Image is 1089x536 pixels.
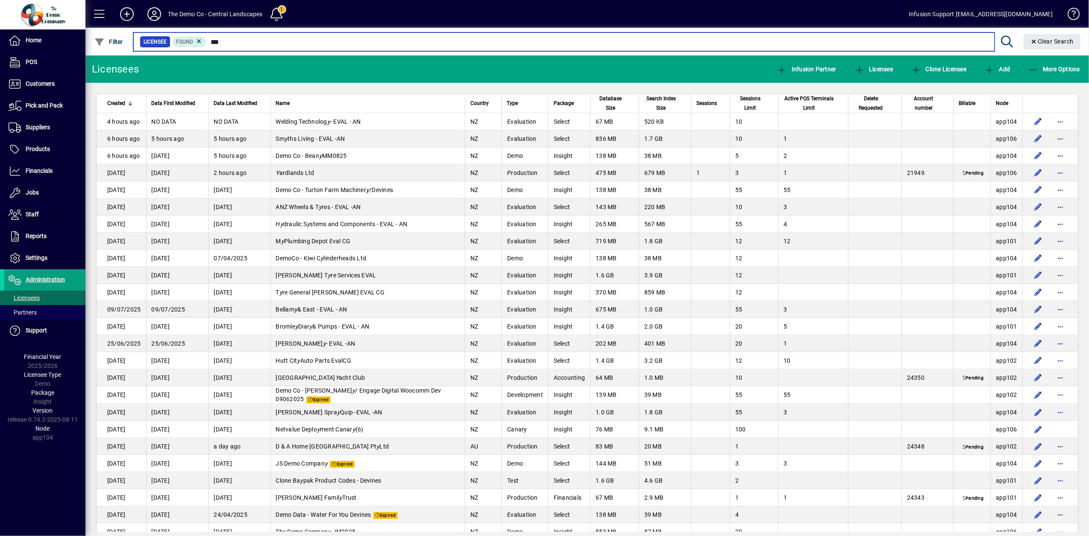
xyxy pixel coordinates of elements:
[276,204,361,210] span: ANZ Wheels & T res - EVAL -AN
[208,267,270,284] td: [DATE]
[778,147,848,164] td: 2
[1031,491,1045,504] button: Edit
[276,186,393,193] span: Demo Co - Turton Farm Machiner /Devines
[554,99,574,108] span: Package
[1054,457,1067,470] button: More options
[502,130,548,147] td: Evaluation
[280,221,283,227] em: y
[276,152,347,159] span: Demo Co - Bean MM0825
[502,198,548,216] td: Evaluation
[4,226,85,247] a: Reports
[176,39,193,45] span: Found
[319,204,322,210] em: y
[909,61,969,77] button: Clone Licensee
[146,181,208,198] td: [DATE]
[777,66,837,73] span: Infusion Partner
[470,99,489,108] span: Country
[1054,200,1067,214] button: More options
[596,94,633,113] div: Database Size
[996,204,1017,210] span: app104.prod.infusionbusinesssoftware.com
[276,99,460,108] div: Name
[1054,251,1067,265] button: More options
[854,94,889,113] span: Delete Requested
[465,164,502,181] td: NZ
[907,94,948,113] div: Account number
[97,301,146,318] td: 09/07/2025
[1031,149,1045,163] button: Edit
[208,216,270,233] td: [DATE]
[113,6,141,22] button: Add
[730,181,778,198] td: 55
[590,216,638,233] td: 265 MB
[730,147,778,164] td: 5
[146,216,208,233] td: [DATE]
[465,233,502,250] td: NZ
[639,130,691,147] td: 1.7 GB
[97,284,146,301] td: [DATE]
[639,198,691,216] td: 220 MB
[730,233,778,250] td: 12
[730,216,778,233] td: 55
[4,95,85,117] a: Pick and Pack
[144,38,167,46] span: Licensee
[465,113,502,130] td: NZ
[1054,149,1067,163] button: More options
[548,301,590,318] td: Insight
[590,164,638,181] td: 475 MB
[590,250,638,267] td: 138 MB
[465,318,502,335] td: NZ
[465,198,502,216] td: NZ
[276,169,279,176] em: Y
[146,284,208,301] td: [DATE]
[852,61,895,77] button: Licensee
[590,267,638,284] td: 1.6 GB
[97,250,146,267] td: [DATE]
[590,113,638,130] td: 67 MB
[996,272,1017,279] span: app101.prod.infusionbusinesssoftware.com
[1054,115,1067,128] button: More options
[26,254,47,261] span: Settings
[26,80,55,87] span: Customers
[854,66,893,73] span: Licensee
[1031,320,1045,333] button: Edit
[1054,132,1067,146] button: More options
[208,164,270,181] td: 2 hours ago
[639,233,691,250] td: 1.8 GB
[548,284,590,301] td: Insight
[730,130,778,147] td: 10
[554,99,585,108] div: Package
[276,118,361,125] span: Welding Technolog - EVAL - AN
[107,99,141,108] div: Created
[26,58,37,65] span: POS
[208,147,270,164] td: 5 hours ago
[465,301,502,318] td: NZ
[97,130,146,147] td: 6 hours ago
[1054,371,1067,385] button: More options
[778,318,848,335] td: 5
[319,152,322,159] em: y
[590,130,638,147] td: 836 MB
[996,306,1017,313] span: app104.prod.infusionbusinesssoftware.com
[502,233,548,250] td: Evaluation
[1054,491,1067,504] button: More options
[146,164,208,181] td: [DATE]
[507,99,543,108] div: Type
[639,181,691,198] td: 38 MB
[26,37,41,44] span: Home
[996,238,1017,245] span: app101.prod.infusionbusinesssoftware.com
[778,130,848,147] td: 1
[26,233,47,239] span: Reports
[1026,61,1083,77] button: More Options
[276,169,314,176] span: ardlands Ltd
[1031,132,1045,146] button: Edit
[502,216,548,233] td: Evaluation
[639,113,691,130] td: 520 KB
[1031,251,1045,265] button: Edit
[94,38,123,45] span: Filter
[465,130,502,147] td: NZ
[294,306,297,313] em: y
[285,135,288,142] em: y
[152,99,196,108] span: Data First Modified
[26,124,50,131] span: Suppliers
[1054,166,1067,180] button: More options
